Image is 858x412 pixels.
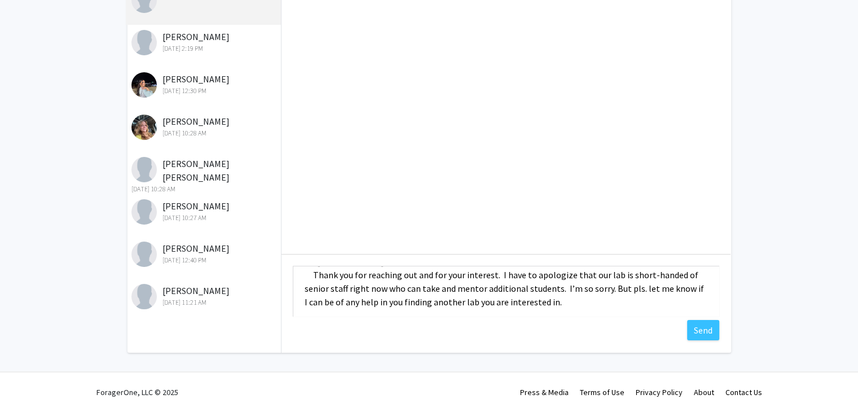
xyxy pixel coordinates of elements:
img: Chloe McKenzie [131,115,157,140]
div: [PERSON_NAME] [131,199,279,223]
a: Privacy Policy [636,387,683,397]
div: [DATE] 10:27 AM [131,213,279,223]
img: Nabila Inan [131,30,157,55]
button: Send [687,320,719,340]
a: About [694,387,714,397]
div: [PERSON_NAME] [131,242,279,265]
img: Mohamed El-Souri [131,284,157,309]
a: Contact Us [725,387,762,397]
iframe: Chat [8,361,48,404]
a: Terms of Use [580,387,624,397]
img: Ayan Kabir Qureshi [131,157,157,182]
div: [PERSON_NAME] [PERSON_NAME] [131,157,279,194]
img: Julia Miller [131,242,157,267]
div: [DATE] 10:28 AM [131,184,279,194]
div: [PERSON_NAME] [131,72,279,96]
div: [DATE] 12:30 PM [131,86,279,96]
div: [PERSON_NAME] [131,30,279,54]
div: [DATE] 12:40 PM [131,255,279,265]
div: [DATE] 2:19 PM [131,43,279,54]
textarea: Message [293,266,719,317]
img: Snehal Mishra [131,199,157,225]
a: Press & Media [520,387,569,397]
div: [PERSON_NAME] [131,284,279,308]
div: [DATE] 10:28 AM [131,128,279,138]
div: [PERSON_NAME] [131,115,279,138]
div: [DATE] 11:21 AM [131,297,279,308]
img: Amanee Kheireddine [131,72,157,98]
div: ForagerOne, LLC © 2025 [96,372,178,412]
